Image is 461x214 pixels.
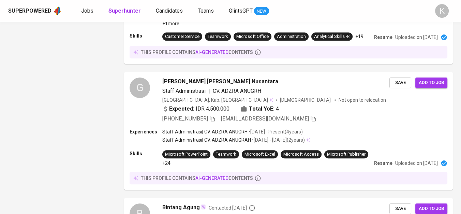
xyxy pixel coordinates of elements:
img: app logo [53,6,62,16]
p: • [DATE] - Present ( 4 years ) [248,128,303,135]
div: Administration [277,33,306,40]
div: Customer Service [165,33,199,40]
a: Superpoweredapp logo [8,6,62,16]
p: Uploaded on [DATE] [395,160,438,167]
span: AI-generated [195,175,228,181]
button: Save [389,203,411,214]
svg: By Batam recruiter [249,204,255,211]
p: Skills [130,150,162,157]
a: GlintsGPT NEW [229,7,269,15]
span: [EMAIL_ADDRESS][DOMAIN_NAME] [221,115,309,122]
span: AI-generated [195,49,228,55]
p: Staff Administrasi | CV. ADZRA ANUGRAH [162,137,251,143]
a: Jobs [81,7,95,15]
span: Save [393,205,408,213]
a: G[PERSON_NAME] [PERSON_NAME] NusantaraStaff Administrasi|CV. ADZRA ANUGRH[GEOGRAPHIC_DATA], Kab. ... [124,72,453,190]
span: 4 [276,105,279,113]
p: this profile contains contents [141,175,253,182]
span: [DEMOGRAPHIC_DATA] [280,97,332,103]
a: Candidates [156,7,184,15]
p: Not open to relocation [339,97,386,103]
span: Save [393,79,408,87]
div: K [435,4,449,18]
p: Resume [374,34,392,41]
div: [GEOGRAPHIC_DATA], Kab. [GEOGRAPHIC_DATA] [162,97,273,103]
p: Skills [130,32,162,39]
div: Microsoft Excel [244,151,275,158]
span: [PHONE_NUMBER] [162,115,208,122]
b: Superhunter [108,8,141,14]
p: +24 [162,160,170,167]
div: Microsoft PowerPoint [165,151,208,158]
span: GlintsGPT [229,8,253,14]
div: Superpowered [8,7,51,15]
div: Teamwork [208,33,228,40]
b: Expected: [169,105,194,113]
span: CV. ADZRA ANUGRH [213,88,261,94]
div: Microsoft Access [283,151,319,158]
p: this profile contains contents [141,49,253,56]
b: Total YoE: [249,105,274,113]
div: G [130,77,150,98]
p: • [DATE] - [DATE] ( 2 years ) [251,137,305,143]
p: +1 more ... [162,20,305,27]
div: Analytical Skills [314,33,350,40]
span: Add to job [419,79,444,87]
span: | [208,87,210,95]
span: [PERSON_NAME] [PERSON_NAME] Nusantara [162,77,278,86]
span: Teams [198,8,214,14]
p: Staff Administrasi | CV. ADZRA ANUGRH [162,128,248,135]
span: Staff Administrasi [162,88,206,94]
p: Uploaded on [DATE] [395,34,438,41]
div: IDR 4.500.000 [162,105,229,113]
span: NEW [254,8,269,15]
span: Candidates [156,8,183,14]
span: Add to job [419,205,444,213]
button: Add to job [415,77,447,88]
span: Bintang Agung [162,203,200,212]
img: magic_wand.svg [200,204,206,210]
a: Superhunter [108,7,142,15]
span: Jobs [81,8,93,14]
button: Save [389,77,411,88]
span: Contacted [DATE] [209,204,255,211]
div: Teamwork [216,151,236,158]
div: Microsoft Office [236,33,269,40]
div: Microsoft Publisher [327,151,366,158]
button: Add to job [415,203,447,214]
p: +19 [355,33,363,40]
a: Teams [198,7,215,15]
p: Resume [374,160,392,167]
p: Experiences [130,128,162,135]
